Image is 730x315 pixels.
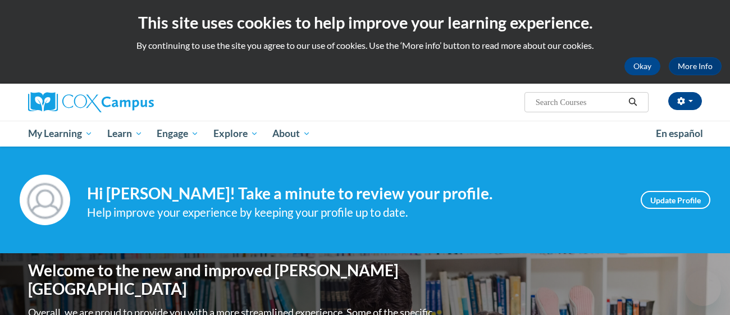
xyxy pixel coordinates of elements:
[157,127,199,140] span: Engage
[213,127,258,140] span: Explore
[624,57,660,75] button: Okay
[28,127,93,140] span: My Learning
[28,261,435,299] h1: Welcome to the new and improved [PERSON_NAME][GEOGRAPHIC_DATA]
[28,92,241,112] a: Cox Campus
[11,121,719,147] div: Main menu
[668,92,702,110] button: Account Settings
[206,121,266,147] a: Explore
[87,203,624,222] div: Help improve your experience by keeping your profile up to date.
[669,57,722,75] a: More Info
[149,121,206,147] a: Engage
[641,191,710,209] a: Update Profile
[20,175,70,225] img: Profile Image
[685,270,721,306] iframe: Button to launch messaging window
[266,121,318,147] a: About
[649,122,710,145] a: En español
[624,95,641,109] button: Search
[21,121,100,147] a: My Learning
[8,39,722,52] p: By continuing to use the site you agree to our use of cookies. Use the ‘More info’ button to read...
[28,92,154,112] img: Cox Campus
[656,127,703,139] span: En español
[8,11,722,34] h2: This site uses cookies to help improve your learning experience.
[100,121,150,147] a: Learn
[535,95,624,109] input: Search Courses
[272,127,311,140] span: About
[107,127,143,140] span: Learn
[87,184,624,203] h4: Hi [PERSON_NAME]! Take a minute to review your profile.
